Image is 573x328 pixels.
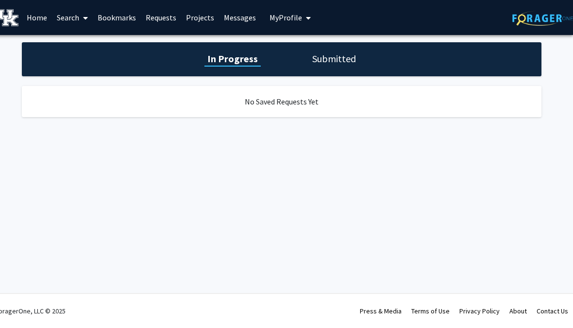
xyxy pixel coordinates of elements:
a: Projects [181,0,219,35]
h1: In Progress [204,52,261,66]
a: Search [52,0,93,35]
a: Home [22,0,52,35]
iframe: Chat [7,284,41,321]
a: Contact Us [537,307,568,315]
a: Requests [141,0,181,35]
div: No Saved Requests Yet [22,86,541,117]
a: Press & Media [360,307,402,315]
a: Messages [219,0,261,35]
h1: Submitted [309,52,359,66]
a: Privacy Policy [459,307,500,315]
span: My Profile [270,13,302,22]
a: About [509,307,527,315]
a: Terms of Use [411,307,450,315]
img: ForagerOne Logo [512,11,573,26]
a: Bookmarks [93,0,141,35]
